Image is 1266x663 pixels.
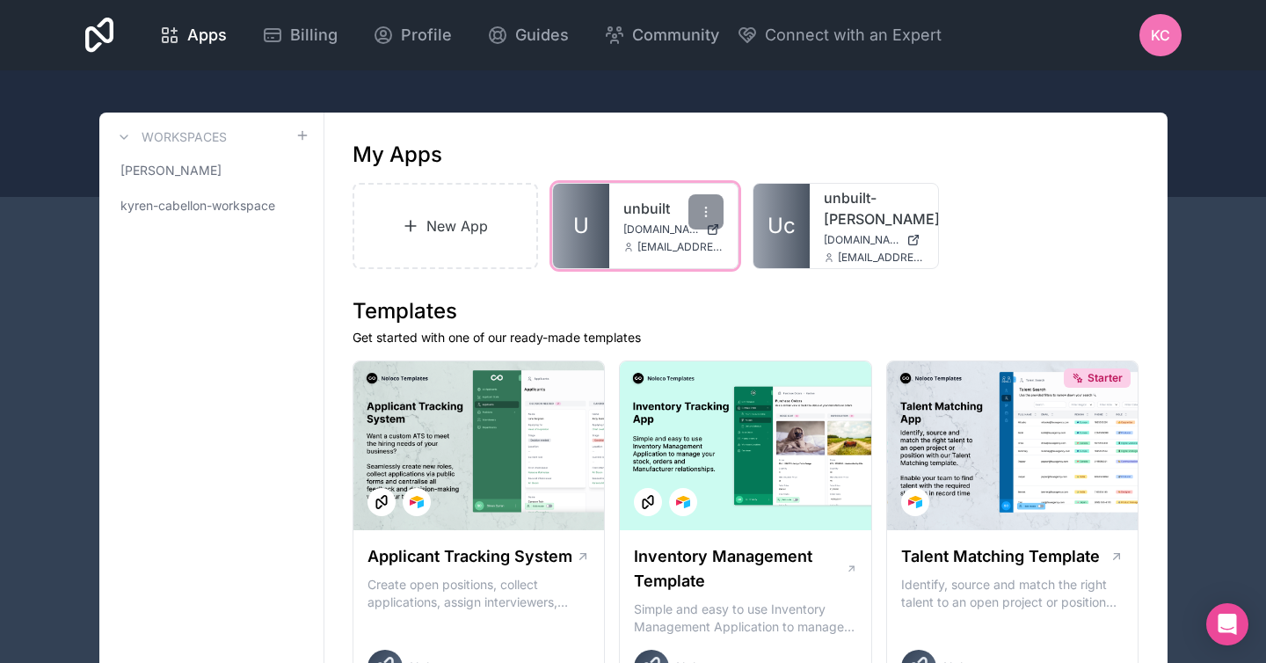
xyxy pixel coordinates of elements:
[637,240,724,254] span: [EMAIL_ADDRESS][DOMAIN_NAME]
[824,233,899,247] span: [DOMAIN_NAME][PERSON_NAME]
[901,544,1100,569] h1: Talent Matching Template
[573,212,589,240] span: U
[824,187,924,229] a: unbuilt-[PERSON_NAME]
[824,233,924,247] a: [DOMAIN_NAME][PERSON_NAME]
[908,495,922,509] img: Airtable Logo
[623,222,699,237] span: [DOMAIN_NAME]
[359,16,466,55] a: Profile
[353,183,539,269] a: New App
[120,197,275,215] span: kyren-cabellon-workspace
[367,544,572,569] h1: Applicant Tracking System
[187,23,227,47] span: Apps
[473,16,583,55] a: Guides
[634,601,857,636] p: Simple and easy to use Inventory Management Application to manage your stock, orders and Manufact...
[753,184,810,268] a: Uc
[353,297,1139,325] h1: Templates
[634,544,845,594] h1: Inventory Management Template
[632,23,719,47] span: Community
[353,329,1139,346] p: Get started with one of our ready-made templates
[623,222,724,237] a: [DOMAIN_NAME]
[676,495,690,509] img: Airtable Logo
[290,23,338,47] span: Billing
[401,23,452,47] span: Profile
[590,16,733,55] a: Community
[1151,25,1170,46] span: KC
[353,141,442,169] h1: My Apps
[515,23,569,47] span: Guides
[113,127,227,148] a: Workspaces
[553,184,609,268] a: U
[113,190,309,222] a: kyren-cabellon-workspace
[623,198,724,219] a: unbuilt
[768,212,796,240] span: Uc
[248,16,352,55] a: Billing
[1206,603,1248,645] div: Open Intercom Messenger
[113,155,309,186] a: [PERSON_NAME]
[737,23,942,47] button: Connect with an Expert
[145,16,241,55] a: Apps
[367,576,591,611] p: Create open positions, collect applications, assign interviewers, centralise candidate feedback a...
[142,128,227,146] h3: Workspaces
[410,495,424,509] img: Airtable Logo
[120,162,222,179] span: [PERSON_NAME]
[1088,371,1123,385] span: Starter
[901,576,1124,611] p: Identify, source and match the right talent to an open project or position with our Talent Matchi...
[765,23,942,47] span: Connect with an Expert
[838,251,924,265] span: [EMAIL_ADDRESS][DOMAIN_NAME]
